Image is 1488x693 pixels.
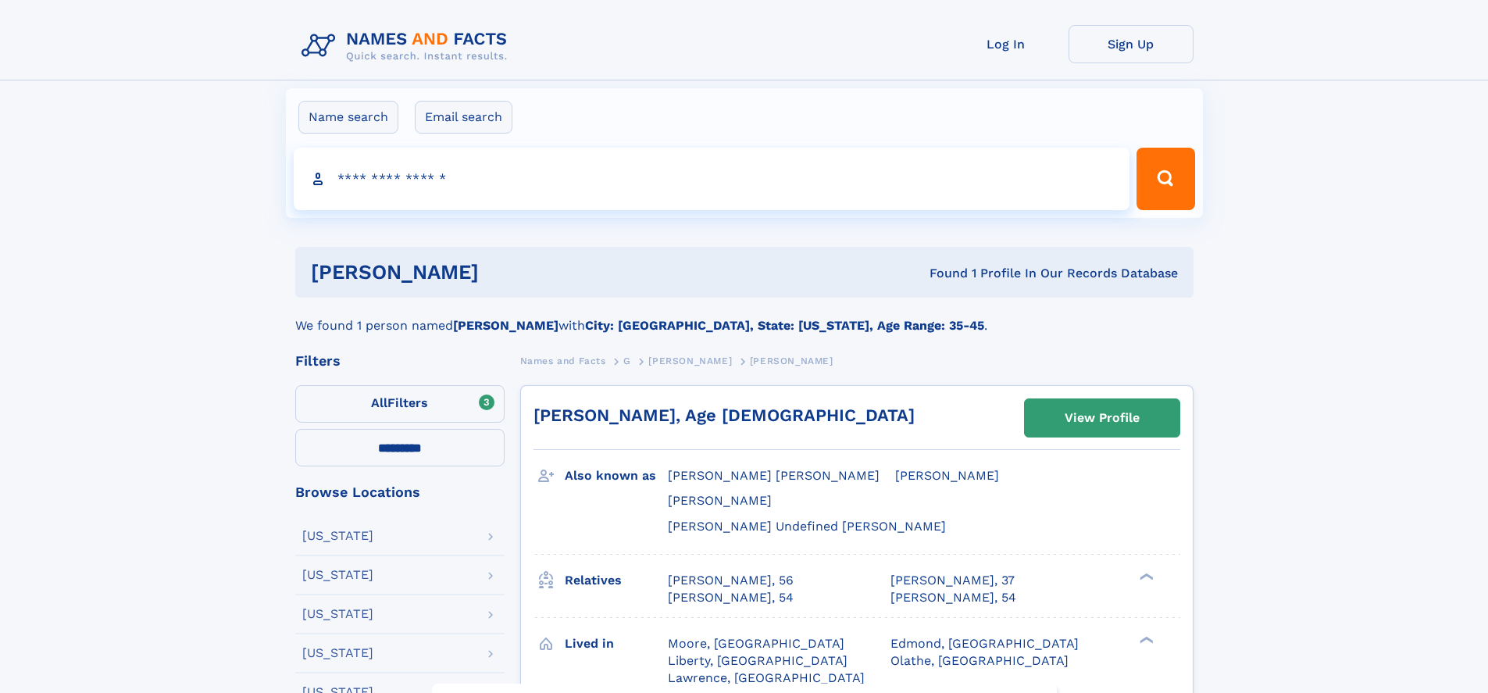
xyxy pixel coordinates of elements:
[585,318,984,333] b: City: [GEOGRAPHIC_DATA], State: [US_STATE], Age Range: 35-45
[295,385,505,423] label: Filters
[668,636,844,651] span: Moore, [GEOGRAPHIC_DATA]
[1137,148,1194,210] button: Search Button
[520,351,606,370] a: Names and Facts
[294,148,1130,210] input: search input
[890,572,1015,589] a: [PERSON_NAME], 37
[302,608,373,620] div: [US_STATE]
[648,351,732,370] a: [PERSON_NAME]
[890,589,1016,606] a: [PERSON_NAME], 54
[623,351,631,370] a: G
[1136,634,1154,645] div: ❯
[371,395,387,410] span: All
[453,318,558,333] b: [PERSON_NAME]
[295,354,505,368] div: Filters
[302,647,373,659] div: [US_STATE]
[295,485,505,499] div: Browse Locations
[1136,571,1154,581] div: ❯
[565,463,668,489] h3: Also known as
[302,530,373,542] div: [US_STATE]
[1065,400,1140,436] div: View Profile
[295,25,520,67] img: Logo Names and Facts
[668,653,847,668] span: Liberty, [GEOGRAPHIC_DATA]
[565,630,668,657] h3: Lived in
[295,298,1194,335] div: We found 1 person named with .
[668,589,794,606] a: [PERSON_NAME], 54
[668,468,880,483] span: [PERSON_NAME] [PERSON_NAME]
[298,101,398,134] label: Name search
[750,355,833,366] span: [PERSON_NAME]
[1069,25,1194,63] a: Sign Up
[668,670,865,685] span: Lawrence, [GEOGRAPHIC_DATA]
[668,519,946,534] span: [PERSON_NAME] Undefined [PERSON_NAME]
[648,355,732,366] span: [PERSON_NAME]
[895,468,999,483] span: [PERSON_NAME]
[415,101,512,134] label: Email search
[533,405,915,425] a: [PERSON_NAME], Age [DEMOGRAPHIC_DATA]
[668,493,772,508] span: [PERSON_NAME]
[890,636,1079,651] span: Edmond, [GEOGRAPHIC_DATA]
[668,572,794,589] a: [PERSON_NAME], 56
[944,25,1069,63] a: Log In
[565,567,668,594] h3: Relatives
[704,265,1178,282] div: Found 1 Profile In Our Records Database
[890,653,1069,668] span: Olathe, [GEOGRAPHIC_DATA]
[302,569,373,581] div: [US_STATE]
[623,355,631,366] span: G
[311,263,705,282] h1: [PERSON_NAME]
[1025,399,1179,437] a: View Profile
